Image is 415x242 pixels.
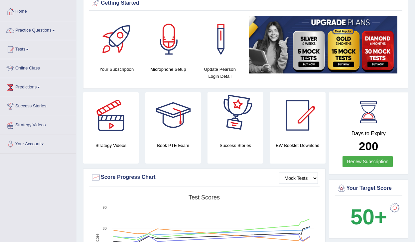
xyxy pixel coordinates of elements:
text: 90 [103,205,107,209]
a: Practice Questions [0,21,76,38]
a: Renew Subscription [343,156,393,167]
b: 50+ [350,205,387,229]
a: Online Class [0,59,76,76]
h4: EW Booklet Download [270,142,325,149]
a: Strategy Videos [0,116,76,133]
a: Predictions [0,78,76,95]
a: Home [0,2,76,19]
h4: Days to Expiry [337,131,401,137]
h4: Microphone Setup [146,66,191,73]
h4: Your Subscription [94,66,139,73]
a: Your Account [0,135,76,152]
h4: Book PTE Exam [145,142,201,149]
b: 200 [359,140,378,153]
a: Success Stories [0,97,76,114]
h4: Strategy Videos [83,142,139,149]
text: 60 [103,226,107,230]
h4: Update Pearson Login Detail [198,66,242,80]
div: Score Progress Chart [91,173,318,182]
div: Your Target Score [337,183,401,193]
tspan: Test scores [189,194,220,201]
img: small5.jpg [249,16,397,73]
a: Tests [0,40,76,57]
h4: Success Stories [207,142,263,149]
